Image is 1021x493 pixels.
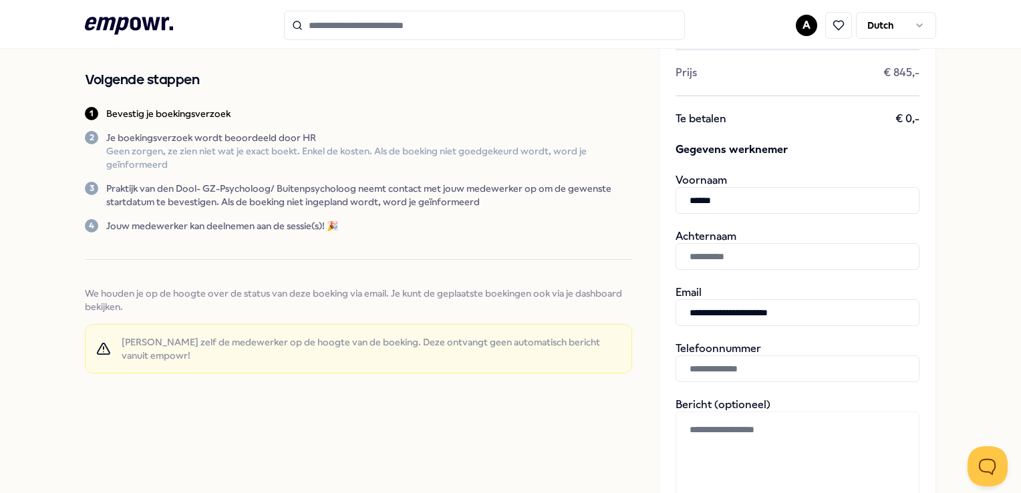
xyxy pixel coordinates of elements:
div: 3 [85,182,98,195]
span: Gegevens werknemer [676,142,919,158]
div: 4 [85,219,98,232]
span: Te betalen [676,112,726,126]
input: Search for products, categories or subcategories [284,11,685,40]
p: Praktijk van den Dool- GZ-Psycholoog/ Buitenpsycholoog neemt contact met jouw medewerker op om de... [106,182,631,208]
p: Bevestig je boekingsverzoek [106,107,231,120]
p: Geen zorgen, ze zien niet wat je exact boekt. Enkel de kosten. Als de boeking niet goedgekeurd wo... [106,144,631,171]
span: [PERSON_NAME] zelf de medewerker op de hoogte van de boeking. Deze ontvangt geen automatisch beri... [122,335,621,362]
p: Jouw medewerker kan deelnemen aan de sessie(s)! 🎉 [106,219,338,232]
div: 2 [85,131,98,144]
span: Prijs [676,66,697,79]
div: 1 [85,107,98,120]
button: A [796,15,817,36]
h2: Volgende stappen [85,69,631,91]
div: Voornaam [676,174,919,214]
div: Telefoonnummer [676,342,919,382]
iframe: Help Scout Beacon - Open [968,446,1008,486]
span: € 845,- [883,66,919,79]
span: € 0,- [895,112,919,126]
span: We houden je op de hoogte over de status van deze boeking via email. Je kunt de geplaatste boekin... [85,287,631,313]
div: Achternaam [676,230,919,270]
p: Je boekingsverzoek wordt beoordeeld door HR [106,131,631,144]
div: Email [676,286,919,326]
